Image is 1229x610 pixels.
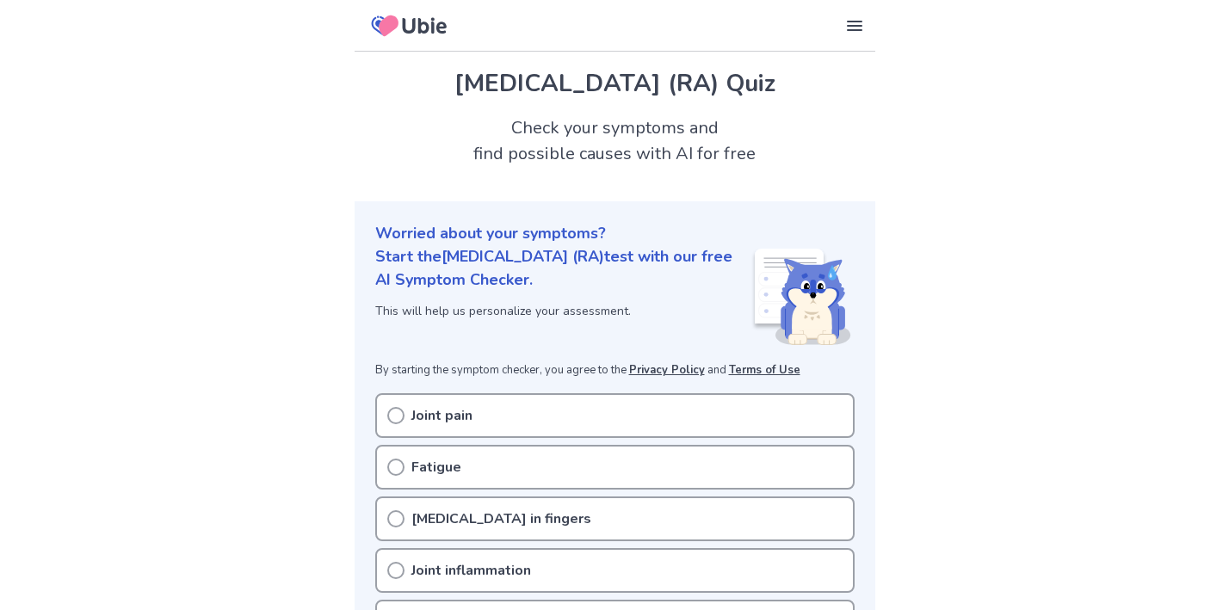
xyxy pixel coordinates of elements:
[411,560,531,581] p: Joint inflammation
[411,508,591,529] p: [MEDICAL_DATA] in fingers
[375,245,751,292] p: Start the [MEDICAL_DATA] (RA) test with our free AI Symptom Checker.
[375,222,855,245] p: Worried about your symptoms?
[375,302,751,320] p: This will help us personalize your assessment.
[411,457,461,478] p: Fatigue
[355,115,875,167] h2: Check your symptoms and find possible causes with AI for free
[411,405,472,426] p: Joint pain
[629,362,705,378] a: Privacy Policy
[375,65,855,102] h1: [MEDICAL_DATA] (RA) Quiz
[751,249,851,345] img: Shiba
[729,362,800,378] a: Terms of Use
[375,362,855,379] p: By starting the symptom checker, you agree to the and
